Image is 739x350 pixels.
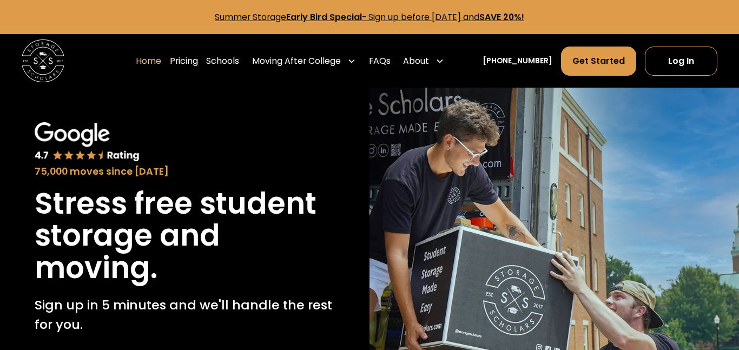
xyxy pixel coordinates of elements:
[479,11,524,23] strong: SAVE 20%!
[483,55,552,67] a: [PHONE_NUMBER]
[561,47,636,75] a: Get Started
[35,188,335,285] h1: Stress free student storage and moving.
[170,46,198,76] a: Pricing
[22,39,64,82] img: Storage Scholars main logo
[248,46,360,76] div: Moving After College
[136,46,161,76] a: Home
[399,46,448,76] div: About
[403,55,429,68] div: About
[35,295,335,334] p: Sign up in 5 minutes and we'll handle the rest for you.
[35,164,335,179] div: 75,000 moves since [DATE]
[215,11,524,23] a: Summer StorageEarly Bird Special- Sign up before [DATE] andSAVE 20%!
[206,46,239,76] a: Schools
[369,46,391,76] a: FAQs
[35,122,140,162] img: Google 4.7 star rating
[645,47,718,75] a: Log In
[252,55,341,68] div: Moving After College
[286,11,362,23] strong: Early Bird Special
